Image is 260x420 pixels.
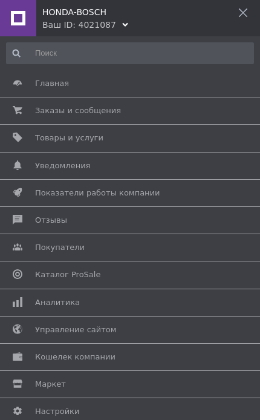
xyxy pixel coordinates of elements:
span: Маркет [35,379,66,390]
span: Покупатели [35,242,85,253]
span: Каталог ProSale [35,269,100,280]
span: Главная [35,78,69,89]
span: Управление сайтом [35,324,117,335]
span: Кошелек компании [35,352,115,363]
span: Отзывы [35,215,67,226]
span: Товары и услуги [35,133,103,143]
span: Аналитика [35,297,80,308]
span: Уведомления [35,160,90,171]
input: Поиск [6,42,254,64]
span: Заказы и сообщения [35,105,121,116]
div: Ваш ID: 4021087 [42,19,116,31]
span: Показатели работы компании [35,188,160,199]
span: Настройки [35,406,79,417]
